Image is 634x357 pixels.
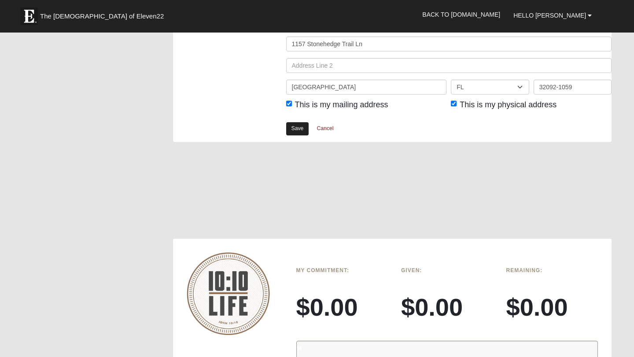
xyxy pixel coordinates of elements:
[187,252,270,335] img: 10-10-Life-logo-round-no-scripture.png
[311,122,339,135] a: Cancel
[20,7,38,25] img: Eleven22 logo
[286,80,447,95] input: City
[286,36,612,51] input: Address Line 1
[451,101,457,106] input: This is my physical address
[506,267,598,273] h6: Remaining:
[506,292,598,322] h3: $0.00
[286,58,612,73] input: Address Line 2
[507,4,598,26] a: Hello [PERSON_NAME]
[513,12,586,19] span: Hello [PERSON_NAME]
[16,3,192,25] a: The [DEMOGRAPHIC_DATA] of Eleven22
[534,80,612,95] input: Zip
[416,4,507,25] a: Back to [DOMAIN_NAME]
[401,267,493,273] h6: Given:
[460,100,557,109] span: This is my physical address
[296,267,388,273] h6: My Commitment:
[40,12,164,21] span: The [DEMOGRAPHIC_DATA] of Eleven22
[286,101,292,106] input: This is my mailing address
[286,122,309,135] a: Save
[296,292,388,322] h3: $0.00
[295,100,388,109] span: This is my mailing address
[401,292,493,322] h3: $0.00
